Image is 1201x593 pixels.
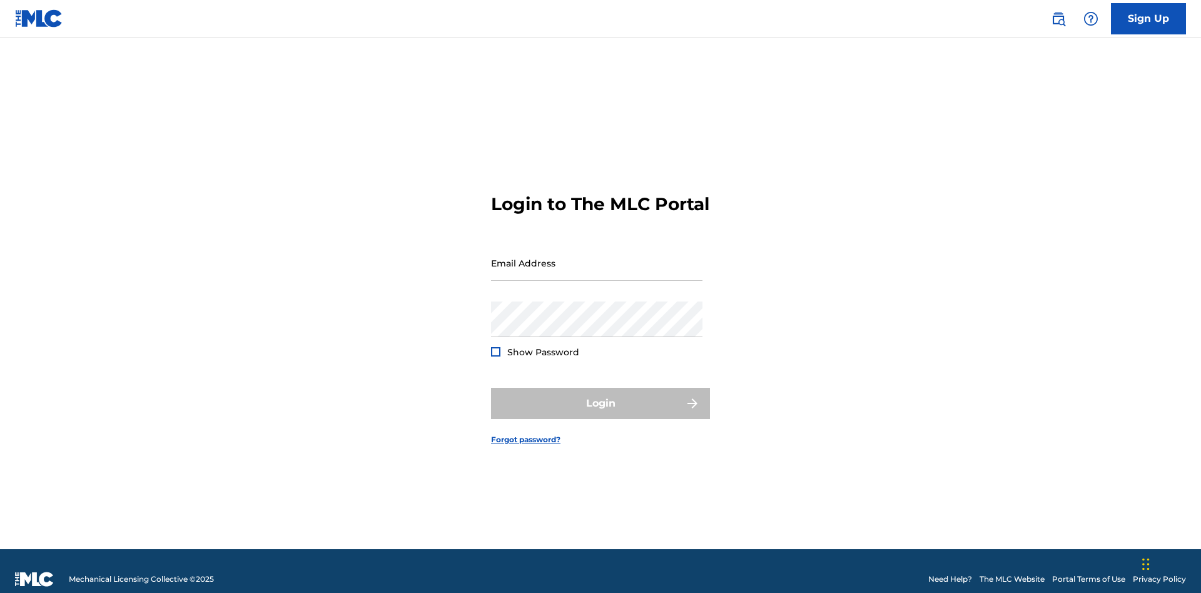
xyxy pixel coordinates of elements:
[15,9,63,28] img: MLC Logo
[1111,3,1186,34] a: Sign Up
[1142,545,1150,583] div: Drag
[507,347,579,358] span: Show Password
[491,193,709,215] h3: Login to The MLC Portal
[928,574,972,585] a: Need Help?
[1052,574,1125,585] a: Portal Terms of Use
[1046,6,1071,31] a: Public Search
[1138,533,1201,593] iframe: Chat Widget
[491,434,560,445] a: Forgot password?
[69,574,214,585] span: Mechanical Licensing Collective © 2025
[980,574,1045,585] a: The MLC Website
[1078,6,1103,31] div: Help
[15,572,54,587] img: logo
[1133,574,1186,585] a: Privacy Policy
[1051,11,1066,26] img: search
[1083,11,1098,26] img: help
